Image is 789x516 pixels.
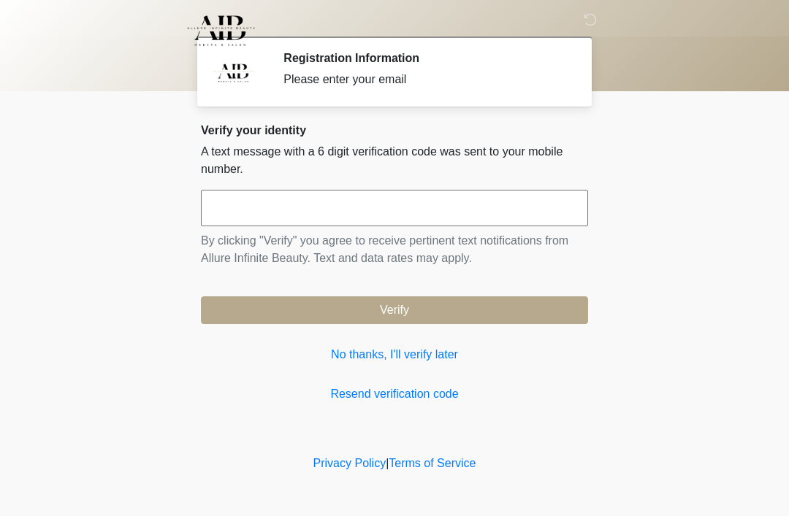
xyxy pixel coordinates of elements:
[201,143,588,178] p: A text message with a 6 digit verification code was sent to your mobile number.
[201,123,588,137] h2: Verify your identity
[389,457,476,469] a: Terms of Service
[201,346,588,363] a: No thanks, I'll verify later
[313,457,386,469] a: Privacy Policy
[201,232,588,267] p: By clicking "Verify" you agree to receive pertinent text notifications from Allure Infinite Beaut...
[186,11,256,50] img: Allure Infinite Beauty Logo
[201,296,588,324] button: Verify
[386,457,389,469] a: |
[283,71,566,88] div: Please enter your email
[201,385,588,403] a: Resend verification code
[212,51,256,95] img: Agent Avatar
